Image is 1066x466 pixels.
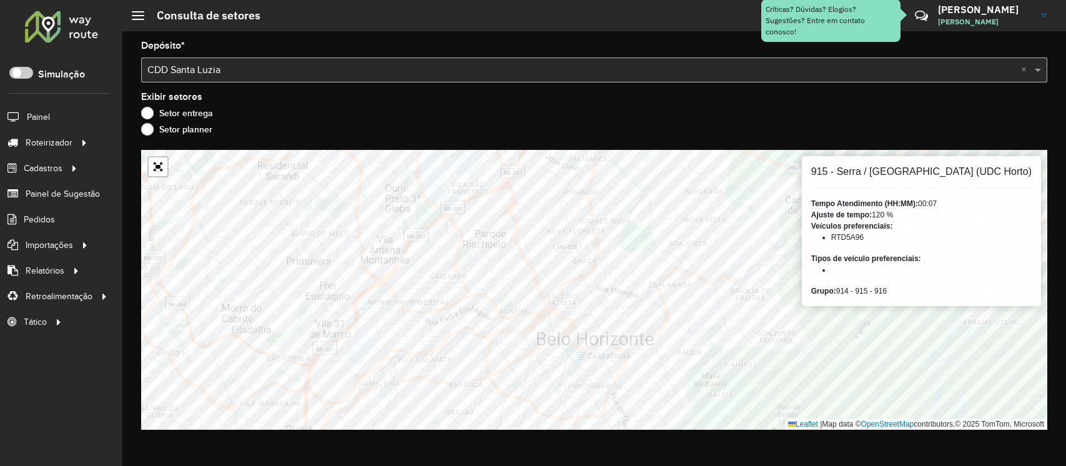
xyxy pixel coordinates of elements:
[938,16,1032,27] span: [PERSON_NAME]
[26,136,72,149] span: Roteirizador
[141,89,202,104] label: Exibir setores
[26,264,64,277] span: Relatórios
[26,290,92,303] span: Retroalimentação
[24,213,55,226] span: Pedidos
[1021,62,1032,77] span: Clear all
[24,162,62,175] span: Cadastros
[811,198,1032,209] div: 00:07
[811,199,918,208] strong: Tempo Atendimento (HH:MM):
[149,157,167,176] a: Abrir mapa em tela cheia
[144,9,260,22] h2: Consulta de setores
[811,285,1032,297] div: 914 - 915 - 916
[811,254,921,263] strong: Tipos de veículo preferenciais:
[811,287,836,295] strong: Grupo:
[26,239,73,252] span: Importações
[38,67,85,82] label: Simulação
[24,315,47,329] span: Tático
[785,419,1047,430] div: Map data © contributors,© 2025 TomTom, Microsoft
[811,222,893,231] strong: Veículos preferenciais:
[141,123,212,136] label: Setor planner
[26,187,100,201] span: Painel de Sugestão
[141,38,185,53] label: Depósito
[861,420,914,429] a: OpenStreetMap
[820,420,822,429] span: |
[938,4,1032,16] h3: [PERSON_NAME]
[811,211,872,219] strong: Ajuste de tempo:
[908,2,935,29] a: Contato Rápido
[811,209,1032,221] div: 120 %
[27,111,50,124] span: Painel
[831,232,1032,243] li: RTD5A96
[788,420,818,429] a: Leaflet
[811,166,1032,177] h6: 915 - Serra / [GEOGRAPHIC_DATA] (UDC Horto)
[141,107,213,119] label: Setor entrega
